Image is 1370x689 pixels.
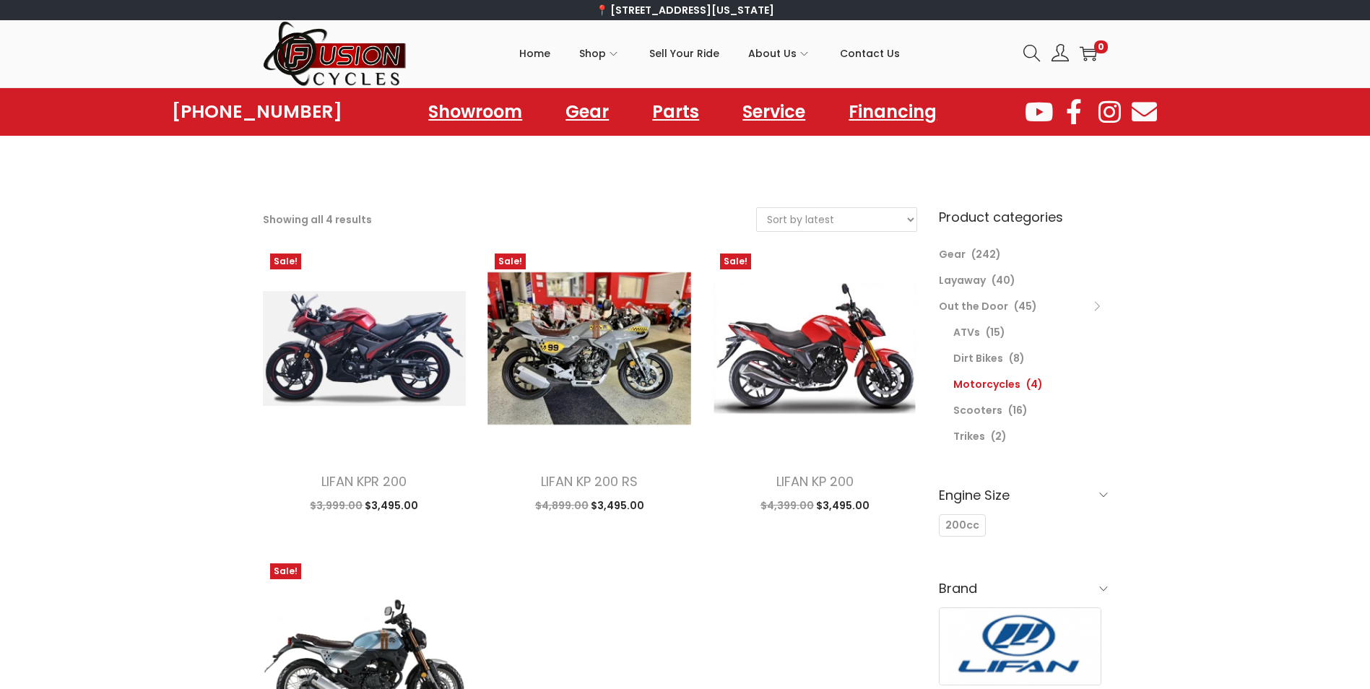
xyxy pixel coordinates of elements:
[365,498,371,513] span: $
[365,498,418,513] span: 3,495.00
[414,95,951,129] nav: Menu
[939,571,1108,605] h6: Brand
[535,498,589,513] span: 4,899.00
[596,3,774,17] a: 📍 [STREET_ADDRESS][US_STATE]
[840,35,900,71] span: Contact Us
[1080,45,1097,62] a: 0
[541,472,638,490] a: LIFAN KP 200 RS
[649,21,719,86] a: Sell Your Ride
[939,299,1008,313] a: Out the Door
[1009,351,1025,365] span: (8)
[310,498,363,513] span: 3,999.00
[940,608,1101,685] img: Lifan
[939,247,966,261] a: Gear
[939,273,986,287] a: Layaway
[992,273,1015,287] span: (40)
[535,498,542,513] span: $
[986,325,1005,339] span: (15)
[649,35,719,71] span: Sell Your Ride
[519,35,550,71] span: Home
[760,498,767,513] span: $
[748,21,811,86] a: About Us
[591,498,644,513] span: 3,495.00
[1008,403,1028,417] span: (16)
[953,403,1002,417] a: Scooters
[939,207,1108,227] h6: Product categories
[638,95,714,129] a: Parts
[321,472,407,490] a: LIFAN KPR 200
[748,35,797,71] span: About Us
[1026,377,1043,391] span: (4)
[263,209,372,230] p: Showing all 4 results
[310,498,316,513] span: $
[840,21,900,86] a: Contact Us
[519,21,550,86] a: Home
[816,498,823,513] span: $
[263,20,407,87] img: Woostify retina logo
[971,247,1001,261] span: (242)
[728,95,820,129] a: Service
[776,472,854,490] a: LIFAN KP 200
[834,95,951,129] a: Financing
[991,429,1007,443] span: (2)
[414,95,537,129] a: Showroom
[591,498,597,513] span: $
[939,478,1108,512] h6: Engine Size
[953,429,985,443] a: Trikes
[953,325,980,339] a: ATVs
[1014,299,1037,313] span: (45)
[945,518,979,533] span: 200cc
[816,498,870,513] span: 3,495.00
[953,351,1003,365] a: Dirt Bikes
[172,102,342,122] a: [PHONE_NUMBER]
[407,21,1013,86] nav: Primary navigation
[760,498,814,513] span: 4,399.00
[953,377,1020,391] a: Motorcycles
[579,21,620,86] a: Shop
[579,35,606,71] span: Shop
[551,95,623,129] a: Gear
[757,208,916,231] select: Shop order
